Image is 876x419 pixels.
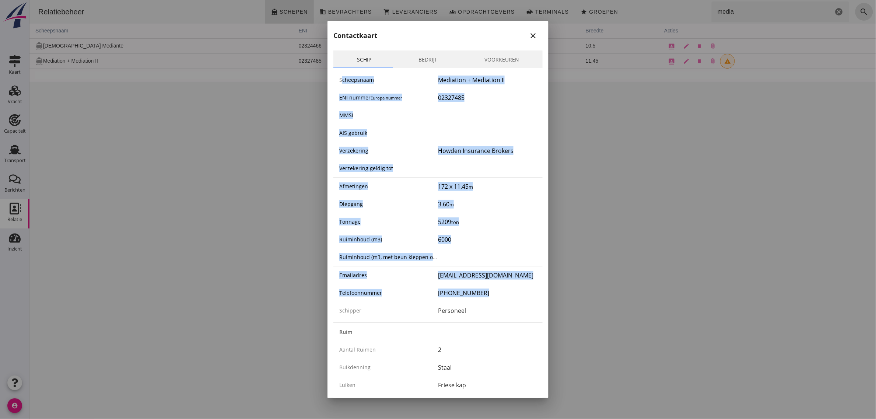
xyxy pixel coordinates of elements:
[680,58,687,64] i: attach_file
[529,31,537,40] i: close
[428,9,486,15] span: Opdrachtgevers
[438,76,537,84] div: Mediation + Mediation II
[339,147,438,154] div: Verzekering
[355,38,416,53] td: 2410
[339,364,371,371] span: Buikdenning
[438,146,537,155] div: Howden Insurance Brokers
[461,50,543,68] a: Voorkeuren
[263,53,355,69] td: 02327485
[3,7,61,17] div: Relatiebeheer
[654,43,660,49] i: edit
[695,58,701,64] i: warning
[551,8,558,15] i: star
[416,24,478,38] th: m3
[263,24,355,38] th: ENI
[438,289,537,297] div: [PHONE_NUMBER]
[355,24,416,38] th: ton
[339,164,438,172] div: Verzekering geldig tot
[667,43,673,49] i: delete
[477,53,550,69] td: 172
[477,24,550,38] th: lengte
[550,53,629,69] td: 11,45
[550,24,629,38] th: breedte
[339,200,438,208] div: Diepgang
[339,218,438,226] div: Tonnage
[6,42,14,50] i: directions_boat
[477,38,550,53] td: 110
[830,7,839,16] i: search
[680,43,687,49] i: attach_file
[449,201,454,208] small: m
[339,346,376,353] span: Aantal ruimen
[469,184,473,190] small: m
[333,31,377,41] h2: Contactkaart
[438,363,537,372] div: Staal
[298,9,343,15] span: Bevrachters
[6,57,14,65] i: directions_boat
[654,58,660,64] i: edit
[355,53,416,69] td: 5209
[420,8,427,15] i: groups
[438,93,537,102] div: 02327485
[339,328,353,336] strong: Ruim
[339,253,438,261] div: Ruiminhoud (m3, met beun kleppen open)
[339,235,438,243] div: Ruiminhoud (m3)
[339,76,438,84] div: Scheepsnaam
[438,345,537,354] div: 2
[250,9,278,15] span: Schepen
[242,8,248,15] i: directions_boat
[805,7,814,16] i: Wis Zoeken...
[438,235,537,244] div: 6000
[438,217,537,226] div: 5209
[550,38,629,53] td: 10,5
[667,58,673,64] i: delete
[639,43,645,49] i: contacts
[451,219,459,226] small: ton
[263,38,355,53] td: 02324466
[339,94,438,101] div: ENI nummer
[339,307,438,314] div: Schipper
[290,8,297,15] i: business
[639,58,645,64] i: contacts
[339,381,355,388] span: Luiken
[438,271,537,280] div: [EMAIL_ADDRESS][DOMAIN_NAME]
[333,50,395,68] a: Schip
[438,182,537,191] div: 172 x 11.45
[416,53,478,69] td: 6000
[371,95,402,101] small: Europa nummer
[395,50,461,68] a: Bedrijf
[339,289,438,297] div: Telefoonnummer
[438,200,537,209] div: 3.60
[339,129,438,137] div: AIS gebruik
[339,182,438,190] div: Afmetingen
[505,9,540,15] span: Terminals
[629,24,847,38] th: acties
[497,8,504,15] i: front_loader
[354,8,361,15] i: shopping_cart
[339,111,438,119] div: MMSI
[559,9,589,15] span: Groepen
[339,271,438,279] div: Emailadres
[362,9,408,15] span: Leveranciers
[438,381,537,390] div: Friese kap
[438,306,537,315] div: Personeel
